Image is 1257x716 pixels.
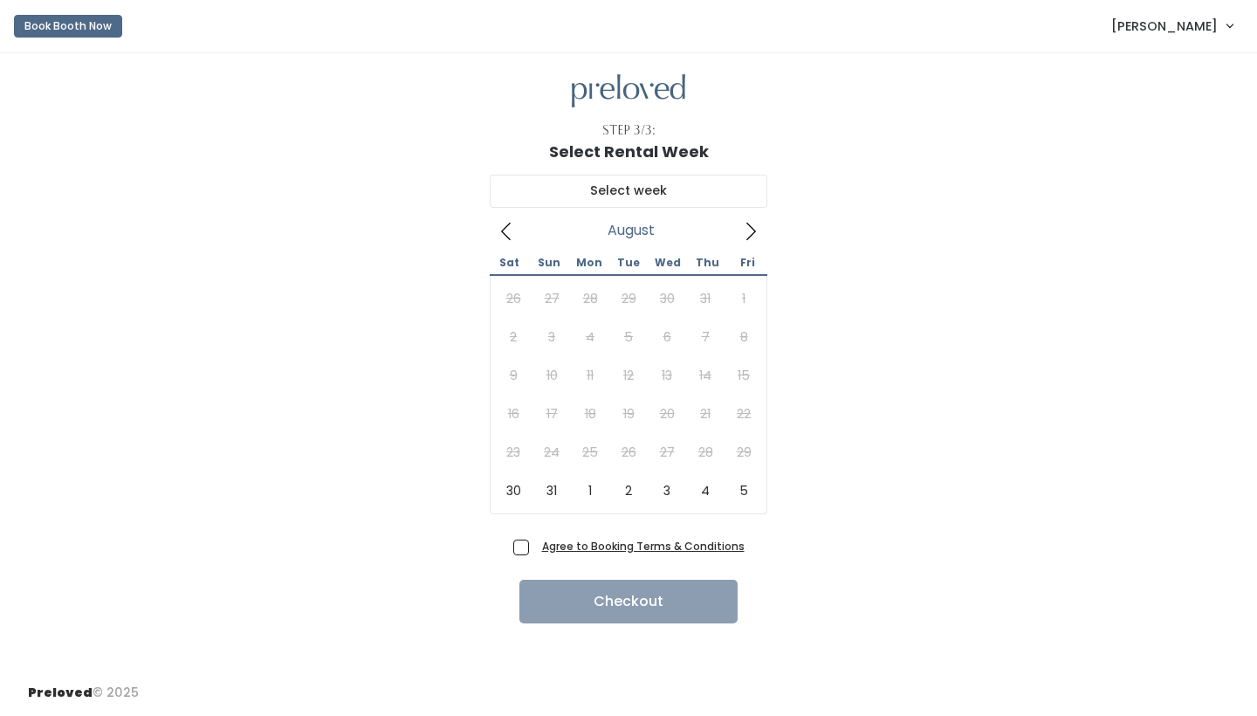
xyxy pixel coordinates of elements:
[532,472,571,510] span: August 31, 2025
[519,580,738,623] button: Checkout
[1111,17,1218,36] span: [PERSON_NAME]
[14,15,122,38] button: Book Booth Now
[608,258,648,268] span: Tue
[572,74,685,108] img: preloved logo
[494,472,532,510] span: August 30, 2025
[571,472,609,510] span: September 1, 2025
[602,121,656,140] div: Step 3/3:
[648,472,686,510] span: September 3, 2025
[28,684,93,701] span: Preloved
[725,472,763,510] span: September 5, 2025
[1094,7,1250,45] a: [PERSON_NAME]
[28,670,139,702] div: © 2025
[609,472,648,510] span: September 2, 2025
[490,175,767,208] input: Select week
[490,258,529,268] span: Sat
[608,227,655,234] span: August
[549,143,709,161] h1: Select Rental Week
[688,258,727,268] span: Thu
[542,539,745,554] a: Agree to Booking Terms & Conditions
[649,258,688,268] span: Wed
[728,258,767,268] span: Fri
[569,258,608,268] span: Mon
[14,7,122,45] a: Book Booth Now
[686,472,725,510] span: September 4, 2025
[529,258,568,268] span: Sun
